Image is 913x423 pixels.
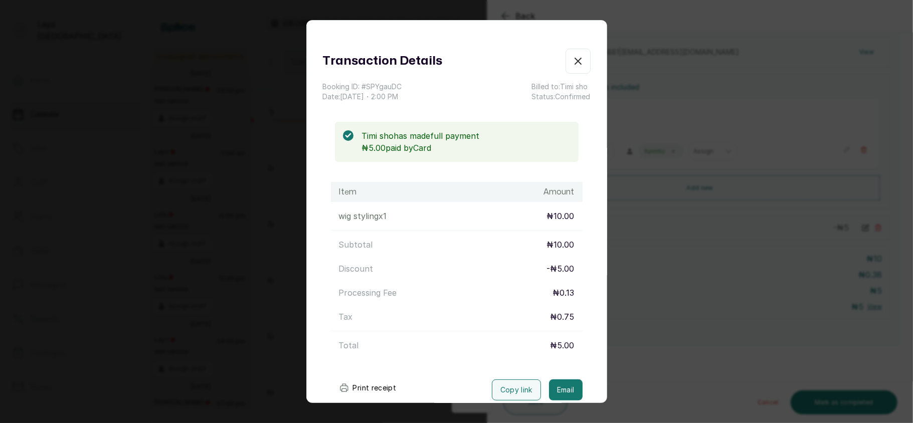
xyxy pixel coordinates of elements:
h1: Amount [544,186,575,198]
p: ₦5.00 paid by Card [361,142,570,154]
button: Email [549,379,583,400]
p: Subtotal [339,239,373,251]
h1: Item [339,186,357,198]
p: ₦0.75 [551,311,575,323]
p: ₦10.00 [547,239,575,251]
p: Status: Confirmed [532,92,591,102]
p: Processing Fee [339,287,397,299]
p: Booking ID: # SPYgauDC [323,82,402,92]
p: wig styling x 1 [339,210,387,222]
p: Timi sho has made full payment [361,130,570,142]
p: ₦5.00 [551,339,575,351]
p: Discount [339,263,374,275]
p: ₦0.13 [553,287,575,299]
button: Print receipt [331,378,405,398]
p: ₦10.00 [547,210,575,222]
button: Copy link [492,379,541,400]
p: Billed to: Timi sho [532,82,591,92]
p: Tax [339,311,353,323]
p: Total [339,339,359,351]
p: Date: [DATE] ・ 2:00 PM [323,92,402,102]
p: - ₦5.00 [547,263,575,275]
h1: Transaction Details [323,52,443,70]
